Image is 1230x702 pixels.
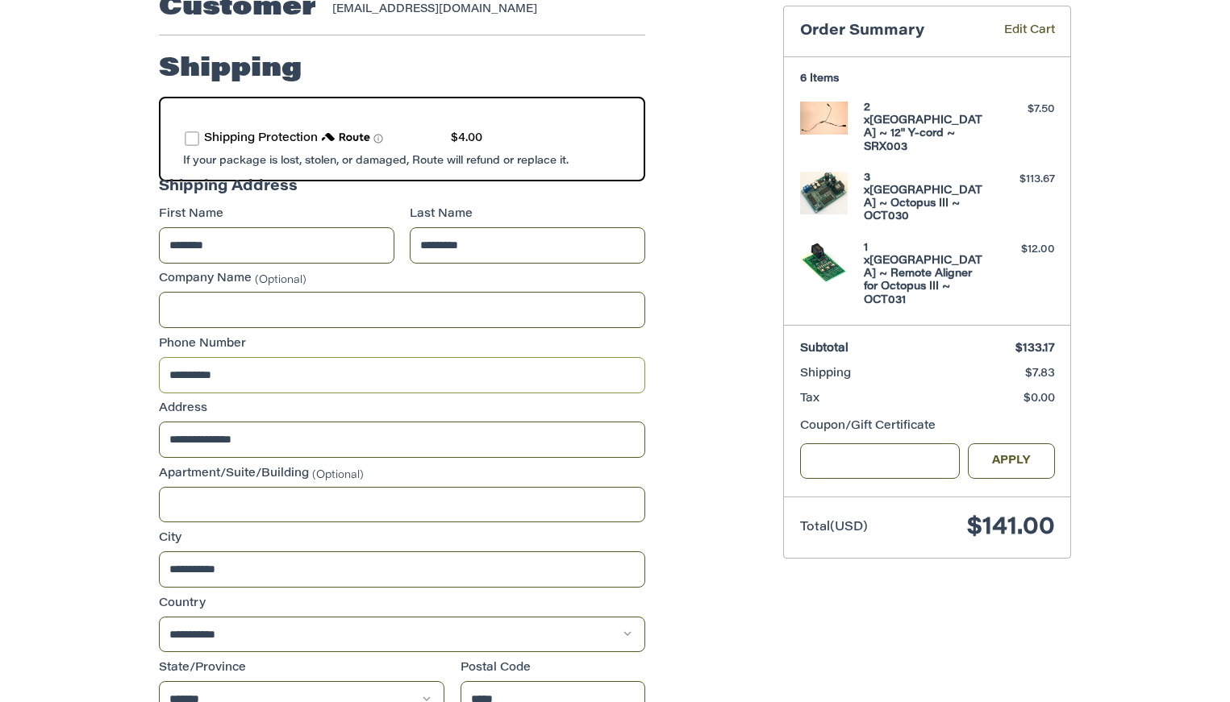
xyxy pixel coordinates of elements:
h3: Order Summary [800,23,981,41]
label: Last Name [410,206,645,223]
div: Coupon/Gift Certificate [800,418,1055,435]
div: $4.00 [451,131,482,147]
div: $7.50 [991,102,1055,118]
span: Shipping Protection [204,133,318,144]
h4: 3 x [GEOGRAPHIC_DATA] ~ Octopus III ~ OCT030 [864,172,987,224]
label: Apartment/Suite/Building [159,466,645,483]
button: Apply [968,443,1055,480]
div: $12.00 [991,242,1055,258]
h2: Shipping [159,53,302,85]
legend: Shipping Address [159,177,298,206]
div: [EMAIL_ADDRESS][DOMAIN_NAME] [332,2,630,18]
small: (Optional) [312,469,364,480]
span: Learn more [373,134,383,143]
label: Postal Code [461,660,646,677]
label: City [159,530,645,547]
a: Edit Cart [981,23,1055,41]
span: $0.00 [1024,393,1055,405]
span: Shipping [800,368,851,380]
label: State/Province [159,660,444,677]
h3: 6 Items [800,73,1055,85]
label: Address [159,401,645,417]
span: If your package is lost, stolen, or damaged, Route will refund or replace it. [183,156,569,166]
div: route shipping protection selector element [185,123,619,156]
span: $141.00 [967,516,1055,540]
span: Subtotal [800,343,848,355]
label: Phone Number [159,336,645,353]
label: Country [159,596,645,613]
span: Tax [800,393,819,405]
label: First Name [159,206,394,223]
h4: 2 x [GEOGRAPHIC_DATA] ~ 12" Y-cord ~ SRX003 [864,102,987,154]
label: Company Name [159,271,645,288]
span: $133.17 [1015,343,1055,355]
span: $7.83 [1025,368,1055,380]
h4: 1 x [GEOGRAPHIC_DATA] ~ Remote Aligner for Octopus III ~ OCT031 [864,242,987,307]
small: (Optional) [255,275,306,285]
input: Gift Certificate or Coupon Code [800,443,961,480]
span: Total (USD) [800,521,868,534]
div: $113.67 [991,172,1055,188]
